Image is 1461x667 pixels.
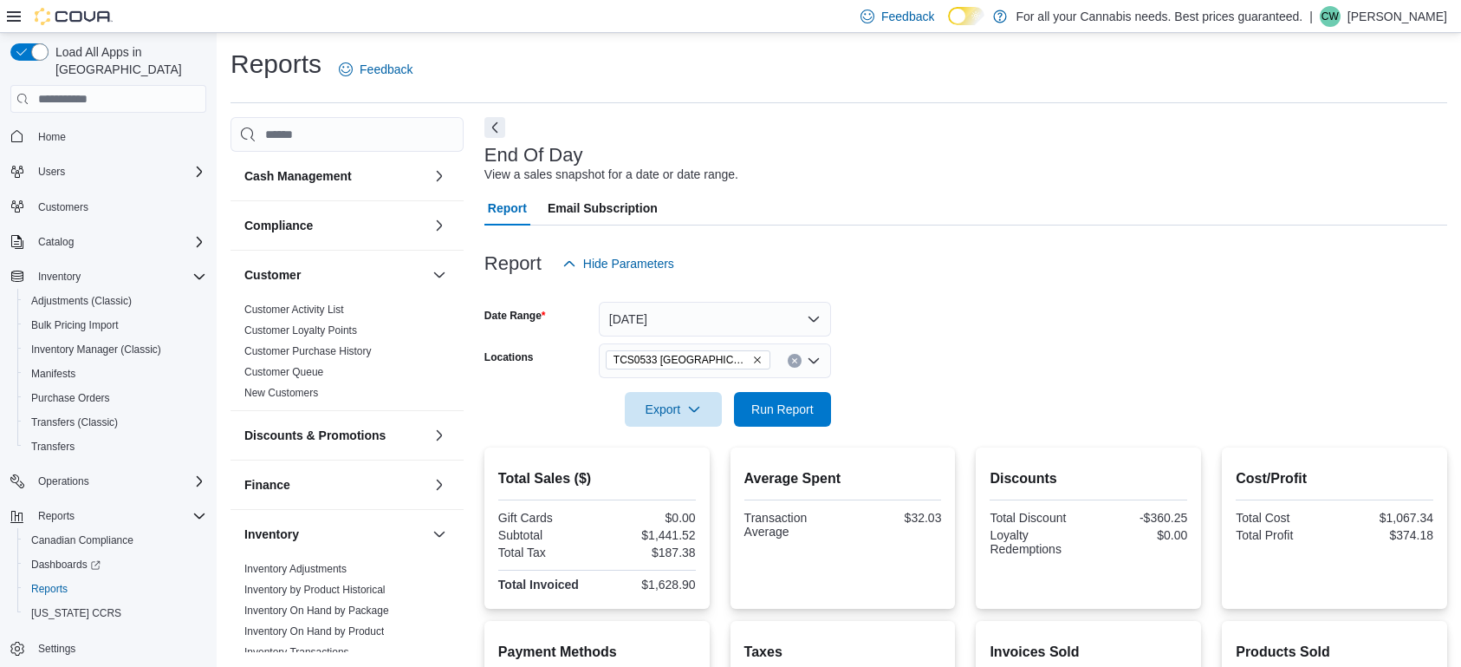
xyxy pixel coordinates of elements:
span: Feedback [881,8,934,25]
div: $0.00 [1092,528,1187,542]
div: $374.18 [1338,528,1433,542]
span: Settings [38,642,75,656]
span: Operations [38,474,89,488]
span: CW [1321,6,1339,27]
span: Customers [31,196,206,218]
span: Inventory Transactions [244,645,349,659]
div: Total Tax [498,546,594,559]
span: Customer Activity List [244,303,344,317]
button: Discounts & Promotions [244,427,425,444]
button: Purchase Orders [17,386,213,410]
span: Inventory [38,270,81,284]
h3: Finance [244,476,290,494]
span: Bulk Pricing Import [24,315,206,336]
div: Total Discount [990,511,1085,525]
span: Inventory On Hand by Package [244,604,389,618]
span: Customer Purchase History [244,344,372,358]
div: Loyalty Redemptions [990,528,1085,556]
span: Customer Loyalty Points [244,324,357,337]
p: [PERSON_NAME] [1347,6,1447,27]
button: Reports [17,577,213,601]
button: Inventory Manager (Classic) [17,337,213,362]
span: Transfers [31,440,75,454]
span: Manifests [24,363,206,384]
button: Customers [3,194,213,219]
span: Dashboards [24,554,206,575]
span: Canadian Compliance [24,530,206,551]
button: Transfers (Classic) [17,410,213,435]
button: Inventory [3,265,213,289]
a: [US_STATE] CCRS [24,603,128,624]
strong: Total Invoiced [498,578,579,592]
button: Settings [3,636,213,661]
h2: Discounts [990,468,1187,489]
span: Feedback [360,61,412,78]
button: Remove TCS0533 Richmond from selection in this group [752,355,763,365]
span: Run Report [751,401,814,418]
span: [US_STATE] CCRS [31,606,121,620]
span: Customer Queue [244,365,323,379]
div: Total Profit [1236,528,1331,542]
div: Transaction Average [744,511,840,539]
button: Inventory [31,266,88,287]
p: | [1309,6,1313,27]
div: Subtotal [498,528,594,542]
h3: Compliance [244,217,313,234]
button: Cash Management [429,166,450,186]
h3: Report [484,253,542,274]
span: Reports [31,582,68,596]
button: Operations [31,471,96,492]
span: Operations [31,471,206,492]
a: Adjustments (Classic) [24,291,139,311]
button: Adjustments (Classic) [17,289,213,313]
a: Customer Activity List [244,304,344,316]
a: Inventory by Product Historical [244,584,386,596]
h2: Total Sales ($) [498,468,696,489]
span: Canadian Compliance [31,533,133,547]
p: For all your Cannabis needs. Best prices guaranteed. [1016,6,1302,27]
span: Reports [38,509,75,523]
span: Inventory Manager (Classic) [24,339,206,360]
button: Inventory [429,524,450,545]
span: Inventory Manager (Classic) [31,343,161,356]
span: Catalog [38,235,74,249]
span: Reports [31,506,206,526]
span: Adjustments (Classic) [24,291,206,311]
button: Home [3,123,213,148]
span: Load All Apps in [GEOGRAPHIC_DATA] [49,43,206,78]
h2: Cost/Profit [1236,468,1433,489]
a: Feedback [332,52,419,87]
span: Reports [24,579,206,599]
button: Catalog [3,230,213,254]
a: Transfers [24,436,81,457]
a: Inventory Adjustments [244,563,347,575]
div: -$360.25 [1092,511,1187,525]
div: Total Cost [1236,511,1331,525]
div: $187.38 [601,546,696,559]
h2: Payment Methods [498,642,696,663]
span: Transfers [24,436,206,457]
button: Compliance [244,217,425,234]
span: Dark Mode [948,25,949,26]
button: Finance [429,474,450,495]
span: Inventory by Product Historical [244,583,386,597]
h2: Invoices Sold [990,642,1187,663]
button: Customer [429,265,450,285]
a: Home [31,127,73,147]
button: Hide Parameters [555,246,681,281]
button: Canadian Compliance [17,528,213,553]
span: TCS0533 Richmond [606,350,770,369]
button: Users [3,160,213,184]
h2: Average Spent [744,468,942,489]
span: Transfers (Classic) [31,415,118,429]
button: Manifests [17,362,213,386]
button: [DATE] [599,302,831,337]
h3: Customer [244,266,301,284]
button: Next [484,117,505,138]
span: Bulk Pricing Import [31,318,119,332]
span: Inventory Adjustments [244,562,347,576]
span: Customers [38,200,88,214]
span: Home [31,125,206,147]
span: Dashboards [31,558,101,572]
button: Discounts & Promotions [429,425,450,446]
